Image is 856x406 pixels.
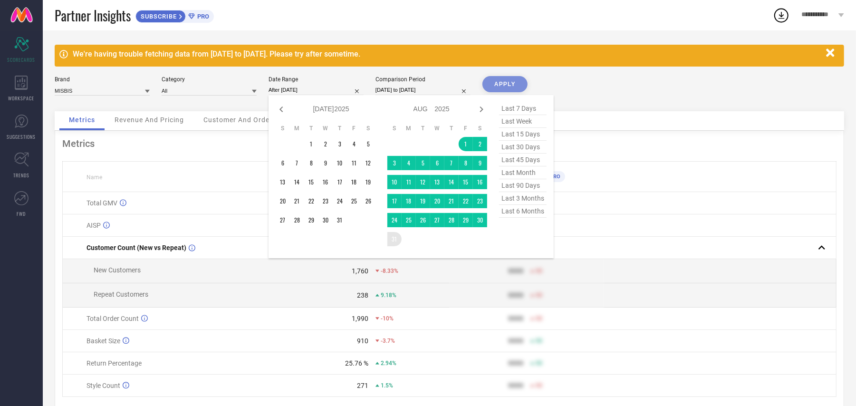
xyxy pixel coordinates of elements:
th: Friday [347,125,361,132]
td: Fri Jul 25 2025 [347,194,361,208]
th: Wednesday [318,125,333,132]
div: Category [162,76,257,83]
td: Thu Aug 14 2025 [444,175,459,189]
td: Thu Aug 28 2025 [444,213,459,227]
a: SUBSCRIBEPRO [135,8,214,23]
td: Thu Jul 31 2025 [333,213,347,227]
span: SUBSCRIBE [136,13,179,20]
span: 1.5% [381,382,393,389]
div: 238 [357,291,368,299]
th: Tuesday [416,125,430,132]
td: Thu Aug 07 2025 [444,156,459,170]
input: Select date range [269,85,364,95]
td: Tue Aug 05 2025 [416,156,430,170]
span: Total Order Count [87,315,139,322]
td: Sat Jul 12 2025 [361,156,375,170]
span: WORKSPACE [9,95,35,102]
td: Wed Aug 20 2025 [430,194,444,208]
span: Name [87,174,102,181]
th: Thursday [444,125,459,132]
div: Open download list [773,7,790,24]
td: Tue Jul 08 2025 [304,156,318,170]
div: We're having trouble fetching data from [DATE] to [DATE]. Please try after sometime. [73,49,821,58]
span: Metrics [69,116,95,124]
td: Tue Aug 26 2025 [416,213,430,227]
th: Saturday [361,125,375,132]
td: Sun Jul 27 2025 [276,213,290,227]
span: Customer And Orders [203,116,276,124]
span: last 30 days [499,141,547,154]
td: Fri Jul 11 2025 [347,156,361,170]
div: Brand [55,76,150,83]
td: Mon Jul 07 2025 [290,156,304,170]
td: Tue Aug 19 2025 [416,194,430,208]
td: Sat Jul 19 2025 [361,175,375,189]
span: PRO [195,13,209,20]
td: Sat Aug 09 2025 [473,156,487,170]
span: 50 [536,315,542,322]
span: 50 [536,338,542,344]
span: 2.94% [381,360,396,367]
div: 1,760 [352,267,368,275]
td: Sun Jul 13 2025 [276,175,290,189]
span: last 45 days [499,154,547,166]
td: Tue Jul 01 2025 [304,137,318,151]
td: Thu Jul 24 2025 [333,194,347,208]
td: Tue Aug 12 2025 [416,175,430,189]
td: Thu Jul 17 2025 [333,175,347,189]
td: Wed Jul 30 2025 [318,213,333,227]
td: Wed Jul 09 2025 [318,156,333,170]
div: 9999 [508,382,523,389]
span: Repeat Customers [94,290,148,298]
td: Fri Aug 29 2025 [459,213,473,227]
td: Sun Aug 03 2025 [387,156,402,170]
td: Sat Aug 30 2025 [473,213,487,227]
td: Thu Jul 03 2025 [333,137,347,151]
td: Fri Aug 22 2025 [459,194,473,208]
td: Mon Aug 04 2025 [402,156,416,170]
span: last month [499,166,547,179]
td: Tue Jul 22 2025 [304,194,318,208]
th: Saturday [473,125,487,132]
td: Sat Jul 05 2025 [361,137,375,151]
td: Mon Jul 14 2025 [290,175,304,189]
span: Style Count [87,382,120,389]
td: Sun Aug 24 2025 [387,213,402,227]
div: Next month [476,104,487,115]
th: Monday [290,125,304,132]
div: Comparison Period [375,76,471,83]
th: Tuesday [304,125,318,132]
th: Friday [459,125,473,132]
input: Select comparison period [375,85,471,95]
span: Customer Count (New vs Repeat) [87,244,186,251]
span: 50 [536,360,542,367]
td: Sun Jul 06 2025 [276,156,290,170]
td: Mon Jul 21 2025 [290,194,304,208]
td: Sat Aug 23 2025 [473,194,487,208]
td: Wed Aug 27 2025 [430,213,444,227]
div: 9999 [508,337,523,345]
th: Sunday [387,125,402,132]
td: Wed Jul 16 2025 [318,175,333,189]
td: Sun Aug 10 2025 [387,175,402,189]
div: 910 [357,337,368,345]
span: 9.18% [381,292,396,299]
div: Date Range [269,76,364,83]
th: Thursday [333,125,347,132]
span: -10% [381,315,394,322]
span: last 7 days [499,102,547,115]
span: 50 [536,268,542,274]
span: FWD [17,210,26,217]
span: 50 [536,382,542,389]
td: Sun Aug 17 2025 [387,194,402,208]
span: last 90 days [499,179,547,192]
td: Sat Jul 26 2025 [361,194,375,208]
td: Mon Aug 25 2025 [402,213,416,227]
span: New Customers [94,266,141,274]
span: Basket Size [87,337,120,345]
span: last 15 days [499,128,547,141]
td: Sun Jul 20 2025 [276,194,290,208]
td: Tue Jul 29 2025 [304,213,318,227]
div: 9999 [508,315,523,322]
td: Sun Aug 31 2025 [387,232,402,246]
